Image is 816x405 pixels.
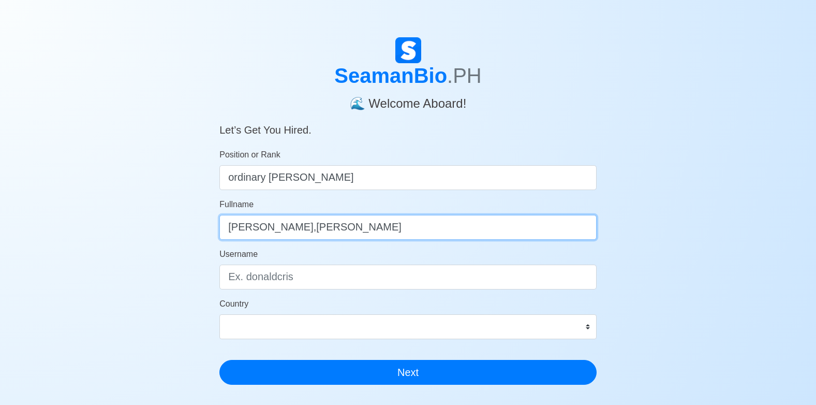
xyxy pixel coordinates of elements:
[219,150,280,159] span: Position or Rank
[395,37,421,63] img: Logo
[219,88,597,111] h4: 🌊 Welcome Aboard!
[219,215,597,240] input: Your Fullname
[219,165,597,190] input: ex. 2nd Officer w/Master License
[219,360,597,385] button: Next
[219,200,254,209] span: Fullname
[447,64,482,87] span: .PH
[219,63,597,88] h1: SeamanBio
[219,265,597,290] input: Ex. donaldcris
[219,111,597,136] h5: Let’s Get You Hired.
[219,250,258,258] span: Username
[219,298,248,310] label: Country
